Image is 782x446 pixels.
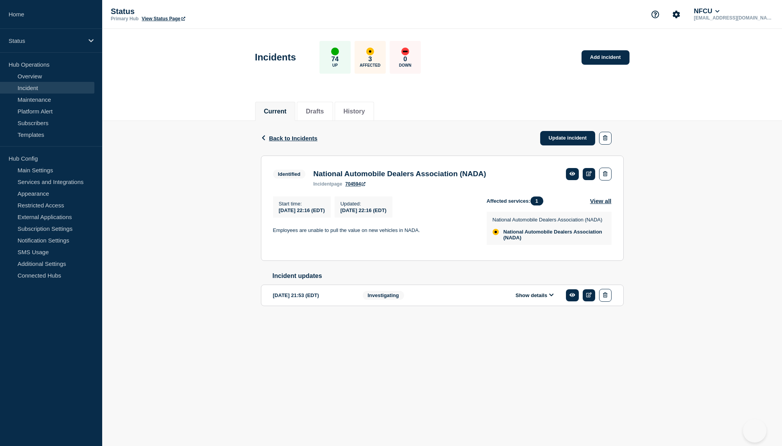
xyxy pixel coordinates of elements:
[340,201,387,207] p: Updated :
[590,196,612,205] button: View all
[332,63,338,67] p: Up
[279,207,325,213] span: [DATE] 22:16 (EDT)
[264,108,287,115] button: Current
[111,16,138,21] p: Primary Hub
[273,273,624,280] h2: Incident updates
[363,291,404,300] span: Investigating
[401,48,409,55] div: down
[493,229,499,235] div: affected
[313,181,342,187] p: page
[279,201,325,207] p: Start time :
[582,50,630,65] a: Add incident
[504,229,604,241] span: National Automobile Dealers Association (NADA)
[9,37,83,44] p: Status
[111,7,267,16] p: Status
[142,16,185,21] a: View Status Page
[331,55,339,63] p: 74
[313,170,486,178] h3: National Automobile Dealers Association (NADA)
[647,6,663,23] button: Support
[493,217,604,223] p: National Automobile Dealers Association (NADA)
[403,55,407,63] p: 0
[513,292,556,299] button: Show details
[313,181,331,187] span: incident
[743,419,766,442] iframe: Help Scout Beacon - Open
[331,48,339,55] div: up
[255,52,296,63] h1: Incidents
[273,170,306,179] span: Identified
[360,63,380,67] p: Affected
[668,6,684,23] button: Account settings
[692,15,773,21] p: [EMAIL_ADDRESS][DOMAIN_NAME]
[273,227,474,234] p: Employees are unable to pull the value on new vehicles in NADA.
[530,196,543,205] span: 1
[366,48,374,55] div: affected
[306,108,324,115] button: Drafts
[692,7,721,15] button: NFCU
[261,135,317,142] button: Back to Incidents
[344,108,365,115] button: History
[345,181,365,187] a: 704594
[273,289,351,302] div: [DATE] 21:53 (EDT)
[399,63,411,67] p: Down
[487,196,547,205] span: Affected services:
[540,131,596,145] a: Update incident
[269,135,317,142] span: Back to Incidents
[340,207,387,213] div: [DATE] 22:16 (EDT)
[368,55,372,63] p: 3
